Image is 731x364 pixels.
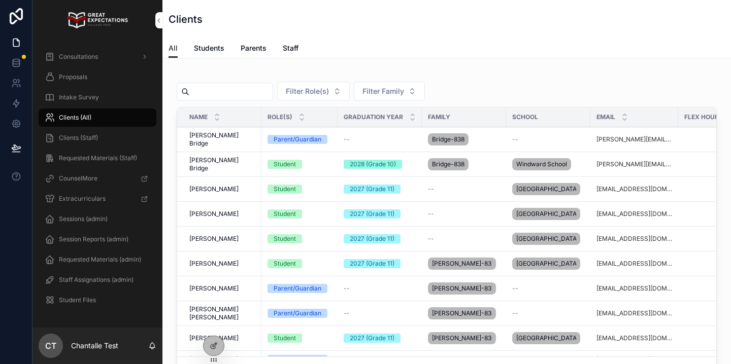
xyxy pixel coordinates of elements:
a: [EMAIL_ADDRESS][DOMAIN_NAME] [596,235,672,243]
a: [PERSON_NAME] [189,210,255,218]
a: [PERSON_NAME] Bridge [189,131,255,148]
a: 2027 (Grade 11) [344,334,416,343]
a: Intake Survey [39,88,156,106]
a: Bridge-838 [428,131,500,148]
span: Name [189,113,208,121]
a: [PERSON_NAME] [189,355,255,363]
div: 2027 (Grade 11) [350,259,394,268]
a: [EMAIL_ADDRESS][DOMAIN_NAME] [596,355,672,363]
a: [PERSON_NAME] [189,334,255,342]
a: Staff [283,39,298,59]
span: Windward School [516,160,567,168]
a: Student Files [39,291,156,309]
a: Windward School [512,156,584,172]
a: 2028 (Grade 10) [344,160,416,169]
a: [EMAIL_ADDRESS][DOMAIN_NAME] [596,260,672,268]
span: Staff Assignations (admin) [59,276,134,284]
span: [GEOGRAPHIC_DATA] [516,185,576,193]
a: -- [344,355,416,363]
span: [GEOGRAPHIC_DATA] [516,235,576,243]
a: Students [194,39,224,59]
a: [PERSON_NAME]-836 [428,305,500,321]
a: [EMAIL_ADDRESS][DOMAIN_NAME] [596,334,672,342]
span: CounselMore [59,174,97,183]
span: Filter Family [362,86,404,96]
div: Student [274,185,296,194]
a: Parent/Guardian [268,309,331,318]
div: Parent/Guardian [274,135,321,144]
a: [PERSON_NAME] [PERSON_NAME] [189,305,255,321]
a: [PERSON_NAME][EMAIL_ADDRESS][DOMAIN_NAME] [596,135,672,143]
a: [PERSON_NAME][EMAIL_ADDRESS][DOMAIN_NAME] [596,160,672,168]
span: School [512,113,538,121]
div: scrollable content [32,41,162,322]
a: 2027 (Grade 11) [344,259,416,268]
span: -- [512,284,518,293]
a: Consultations [39,48,156,66]
a: [PERSON_NAME]-836 [428,330,500,346]
a: Extracurriculars [39,190,156,208]
a: [EMAIL_ADDRESS][DOMAIN_NAME] [596,284,672,293]
button: Select Button [277,82,350,101]
div: Student [274,334,296,343]
a: Student [268,160,331,169]
span: Filter Role(s) [286,86,329,96]
a: [PERSON_NAME] [189,235,255,243]
a: [GEOGRAPHIC_DATA] [512,330,584,346]
span: Clients (Staff) [59,134,98,142]
a: Requested Materials (Staff) [39,149,156,167]
button: Select Button [354,82,425,101]
span: -- [344,135,350,143]
span: [PERSON_NAME] [189,334,239,342]
span: All [169,43,178,53]
span: Graduation Year [344,113,403,121]
a: [PERSON_NAME]-837 [428,256,500,272]
a: [PERSON_NAME] [189,260,255,268]
span: CT [45,340,56,352]
a: -- [428,355,500,363]
div: 2028 (Grade 10) [350,160,396,169]
span: [GEOGRAPHIC_DATA] [516,260,576,268]
span: [PERSON_NAME] [189,185,239,193]
a: [EMAIL_ADDRESS][DOMAIN_NAME] [596,185,672,193]
a: -- [344,309,416,317]
span: [PERSON_NAME] [189,210,239,218]
a: Session Reports (admin) [39,230,156,248]
span: Staff [283,43,298,53]
span: Intake Survey [59,93,99,101]
span: -- [428,185,434,193]
span: [PERSON_NAME] [189,260,239,268]
span: [GEOGRAPHIC_DATA] [516,334,576,342]
a: [PERSON_NAME] [189,185,255,193]
a: -- [344,284,416,293]
div: Parent/Guardian [274,355,321,364]
a: Staff Assignations (admin) [39,271,156,289]
span: -- [512,355,518,363]
span: Clients (All) [59,114,91,122]
span: Student Files [59,296,96,304]
span: -- [344,284,350,293]
span: -- [344,355,350,363]
span: [PERSON_NAME]-836 [432,334,492,342]
a: Student [268,185,331,194]
a: Parent/Guardian [268,135,331,144]
h1: Clients [169,12,203,26]
a: 2027 (Grade 11) [344,209,416,219]
a: Sessions (admin) [39,210,156,228]
a: [GEOGRAPHIC_DATA] [512,181,584,197]
a: All [169,39,178,58]
span: Students [194,43,224,53]
a: Bridge-838 [428,156,500,172]
div: Student [274,160,296,169]
a: -- [344,135,416,143]
div: 2027 (Grade 11) [350,234,394,243]
span: Role(s) [268,113,292,121]
span: Consultations [59,53,98,61]
a: -- [428,185,500,193]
